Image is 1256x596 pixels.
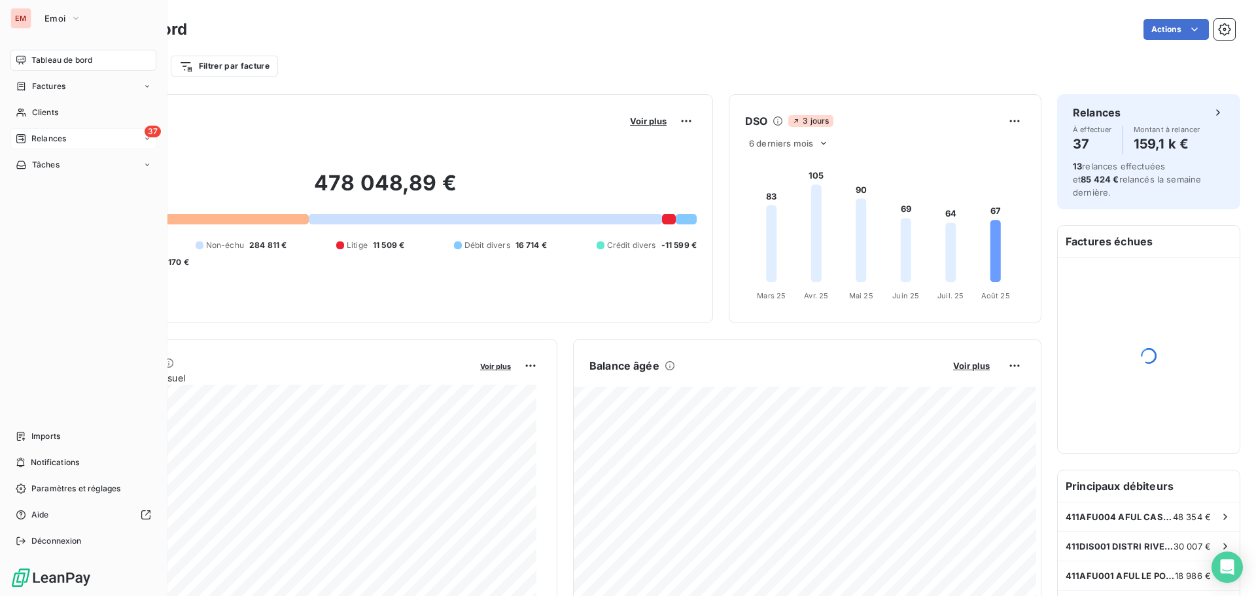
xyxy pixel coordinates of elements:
[10,8,31,29] div: EM
[953,360,990,371] span: Voir plus
[788,115,833,127] span: 3 jours
[745,113,767,129] h6: DSO
[10,128,156,149] a: 37Relances
[626,115,671,127] button: Voir plus
[31,54,92,66] span: Tableau de bord
[32,80,65,92] span: Factures
[1073,133,1112,154] h4: 37
[44,13,65,24] span: Emoi
[949,360,994,372] button: Voir plus
[1143,19,1209,40] button: Actions
[74,371,471,385] span: Chiffre d'affaires mensuel
[1073,105,1121,120] h6: Relances
[10,426,156,447] a: Imports
[10,76,156,97] a: Factures
[476,360,515,372] button: Voir plus
[480,362,511,371] span: Voir plus
[1081,174,1119,184] span: 85 424 €
[1066,541,1174,552] span: 411DIS001 DISTRI RIVE GAUCHE
[31,535,82,547] span: Déconnexion
[1174,541,1211,552] span: 30 007 €
[849,291,873,300] tspan: Mai 25
[347,239,368,251] span: Litige
[1066,512,1173,522] span: 411AFU004 AFUL CASABONA
[1058,470,1240,502] h6: Principaux débiteurs
[10,478,156,499] a: Paramètres et réglages
[661,239,697,251] span: -11 599 €
[937,291,964,300] tspan: Juil. 25
[164,256,189,268] span: -170 €
[10,154,156,175] a: Tâches
[249,239,287,251] span: 284 811 €
[892,291,919,300] tspan: Juin 25
[464,239,510,251] span: Débit divers
[10,102,156,123] a: Clients
[10,504,156,525] a: Aide
[804,291,828,300] tspan: Avr. 25
[145,126,161,137] span: 37
[589,358,659,374] h6: Balance âgée
[32,159,60,171] span: Tâches
[1212,552,1243,583] div: Open Intercom Messenger
[1073,161,1082,171] span: 13
[31,509,49,521] span: Aide
[1134,126,1200,133] span: Montant à relancer
[607,239,656,251] span: Crédit divers
[749,138,813,149] span: 6 derniers mois
[1058,226,1240,257] h6: Factures échues
[630,116,667,126] span: Voir plus
[10,567,92,588] img: Logo LeanPay
[1073,126,1112,133] span: À effectuer
[1073,161,1201,198] span: relances effectuées et relancés la semaine dernière.
[31,430,60,442] span: Imports
[515,239,547,251] span: 16 714 €
[171,56,278,77] button: Filtrer par facture
[206,239,244,251] span: Non-échu
[981,291,1010,300] tspan: Août 25
[373,239,404,251] span: 11 509 €
[74,170,697,209] h2: 478 048,89 €
[31,483,120,495] span: Paramètres et réglages
[757,291,786,300] tspan: Mars 25
[31,457,79,468] span: Notifications
[1066,570,1175,581] span: 411AFU001 AFUL LE PORT SACRE COEUR
[1175,570,1211,581] span: 18 986 €
[10,50,156,71] a: Tableau de bord
[32,107,58,118] span: Clients
[1134,133,1200,154] h4: 159,1 k €
[31,133,66,145] span: Relances
[1173,512,1211,522] span: 48 354 €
